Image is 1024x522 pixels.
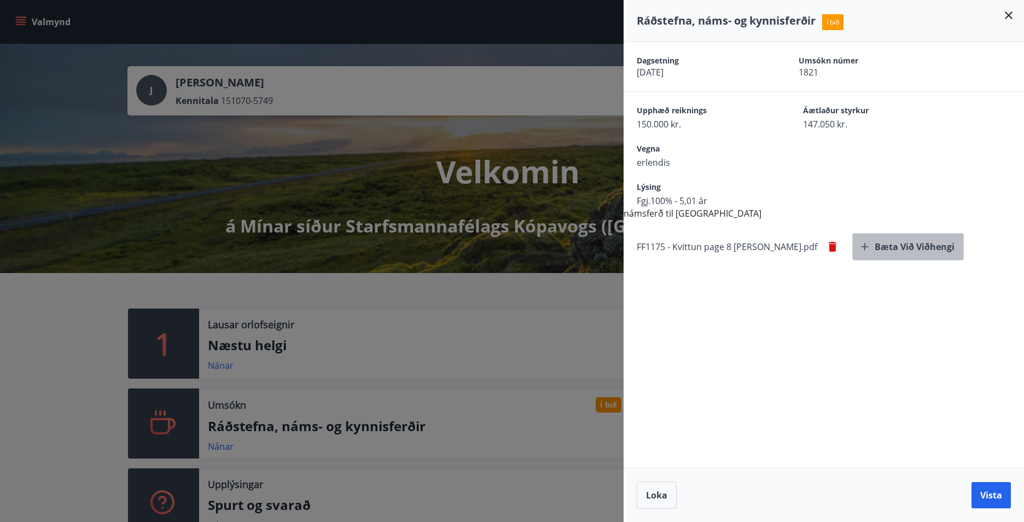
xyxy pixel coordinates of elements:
span: Fgj.100% - 5,01 ár [637,195,765,207]
span: [DATE] [637,66,760,78]
span: Ráðstefna, náms- og kynnisferðir [637,13,816,28]
button: Bæta við viðhengi [852,233,964,260]
span: Vegna [637,143,765,156]
span: 147.050 kr. [803,118,931,130]
button: Loka [637,482,677,509]
span: Umsókn númer [799,55,922,66]
span: Áætlaður styrkur [803,105,931,118]
span: FF1175 - Kvittun page 8 [PERSON_NAME].pdf [637,241,817,253]
span: 150.000 kr. [637,118,765,130]
button: Vista [971,482,1011,508]
div: námsferð til [GEOGRAPHIC_DATA] [624,42,1024,260]
span: Í bið [822,14,843,30]
span: Lýsing [637,182,765,195]
span: erlendis [637,156,765,169]
span: 1821 [799,66,922,78]
span: Upphæð reiknings [637,105,765,118]
span: Dagsetning [637,55,760,66]
span: Loka [646,489,667,501]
